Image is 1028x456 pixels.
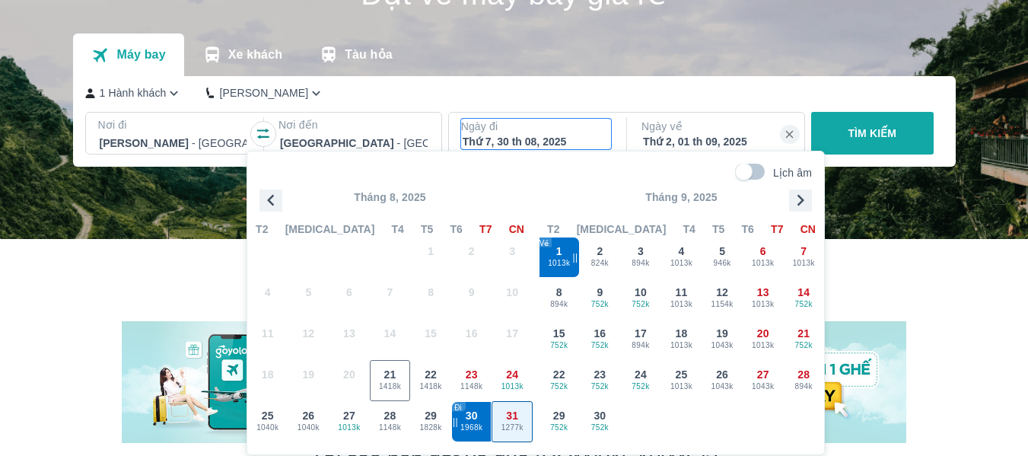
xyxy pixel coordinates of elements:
p: Ngày về [641,119,792,134]
button: 23752k [580,360,621,401]
span: 18 [676,326,688,341]
span: 3 [638,244,644,259]
span: 752k [581,340,620,352]
span: 23 [466,367,478,382]
span: T7 [479,222,492,237]
span: 21 [384,367,396,382]
span: 1013k [329,422,369,434]
span: 23 [594,367,606,382]
span: 1418k [411,381,450,393]
span: 15 [553,326,565,341]
img: banner-home [122,321,906,443]
span: 1148k [371,422,410,434]
button: 191043k [702,319,743,360]
button: TÌM KIẾM [811,112,934,155]
span: 752k [539,340,579,352]
span: 28 [384,408,396,423]
p: Tháng 9, 2025 [539,190,824,205]
span: 894k [784,381,823,393]
span: 24 [635,367,647,382]
span: 752k [581,298,620,311]
span: T6 [450,222,463,237]
span: 21 [797,326,810,341]
span: 26 [302,408,314,423]
button: 3894k [620,237,661,278]
button: 131013k [743,278,784,319]
span: 1013k [743,257,783,269]
span: 752k [539,381,579,393]
button: 30752k [580,401,621,442]
button: 24752k [620,360,661,401]
button: 261040k [288,401,329,442]
button: 201013k [743,319,784,360]
span: 1 [556,244,562,259]
p: [PERSON_NAME] [219,85,308,100]
span: 29 [425,408,437,423]
span: 1013k [662,381,702,393]
button: 111013k [661,278,702,319]
button: 5946k [702,237,743,278]
span: 12 [716,285,728,300]
span: 22 [425,367,437,382]
span: 1148k [452,381,492,393]
button: 211418k [370,360,411,401]
button: 251040k [247,401,288,442]
button: 291828k [410,401,451,442]
span: [MEDICAL_DATA] [577,222,667,237]
button: 10752k [620,278,661,319]
span: 26 [716,367,728,382]
span: T5 [421,222,433,237]
p: Lịch âm [773,165,812,180]
div: Thứ 7, 30 th 08, 2025 [463,134,610,149]
div: Thứ 2, 01 th 09, 2025 [643,134,791,149]
span: 5 [719,244,725,259]
span: 1013k [492,381,532,393]
span: [MEDICAL_DATA] [285,222,375,237]
span: 1154k [702,298,742,311]
span: 1043k [702,381,742,393]
button: 61013k [743,237,784,278]
button: 21752k [783,319,824,360]
span: 1968k [452,422,492,434]
span: 4 [679,244,685,259]
button: 241013k [492,360,533,401]
button: 14752k [783,278,824,319]
span: 30 [466,408,478,423]
p: Nơi đi [98,117,249,132]
span: 1828k [411,422,450,434]
span: 1013k [662,257,702,269]
span: T7 [771,222,783,237]
span: 752k [539,422,579,434]
button: 29752k [539,401,580,442]
button: 181013k [661,319,702,360]
span: 752k [621,381,660,393]
span: 752k [621,298,660,311]
span: 752k [784,340,823,352]
div: || [573,251,578,263]
span: 1040k [289,422,329,434]
span: 1277k [492,422,532,434]
button: 121154k [702,278,743,319]
span: 8 [556,285,562,300]
button: [PERSON_NAME] [206,85,324,101]
span: 1013k [662,340,702,352]
span: T4 [392,222,404,237]
span: 24 [506,367,518,382]
span: 2 [597,244,603,259]
span: Về [539,240,549,247]
p: Nơi đến [278,117,429,132]
button: 231148k [451,360,492,401]
span: 1013k [662,298,702,311]
span: 894k [621,340,660,352]
span: 9 [597,285,603,300]
span: 1040k [248,422,288,434]
button: 17894k [620,319,661,360]
span: 25 [262,408,274,423]
span: 1043k [743,381,783,393]
button: 271013k [329,401,370,442]
span: 752k [784,298,823,311]
span: 1013k [539,257,579,269]
button: 8894k [539,278,580,319]
p: Ngày đi [461,119,612,134]
span: 1013k [784,257,823,269]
